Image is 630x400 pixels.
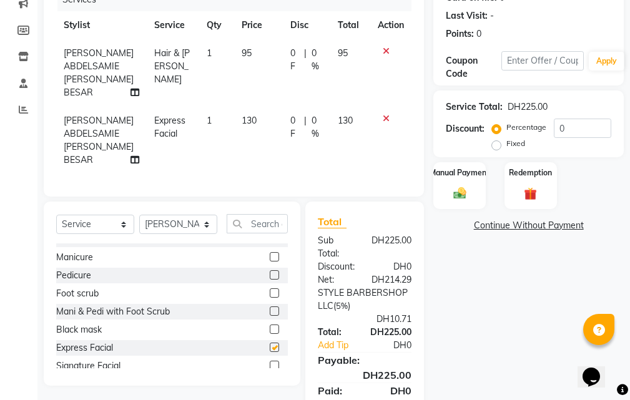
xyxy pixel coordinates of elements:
[227,214,288,233] input: Search or Scan
[506,122,546,133] label: Percentage
[154,47,190,85] span: Hair & [PERSON_NAME]
[506,138,525,149] label: Fixed
[147,11,199,39] th: Service
[450,186,470,200] img: _cash.svg
[290,114,300,140] span: 0 F
[430,167,490,178] label: Manual Payment
[207,47,212,59] span: 1
[312,114,323,140] span: 0 %
[362,234,421,260] div: DH225.00
[290,47,300,73] span: 0 F
[318,215,347,228] span: Total
[304,114,307,140] span: |
[476,27,481,41] div: 0
[312,47,323,73] span: 0 %
[64,47,134,98] span: [PERSON_NAME] ABDELSAMIE [PERSON_NAME] BESAR
[64,115,134,165] span: [PERSON_NAME] ABDELSAMIE [PERSON_NAME] BESAR
[308,326,361,339] div: Total:
[308,353,421,368] div: Payable:
[338,115,353,126] span: 130
[365,260,421,273] div: DH0
[56,269,91,282] div: Pedicure
[509,167,552,178] label: Redemption
[308,234,362,260] div: Sub Total:
[338,47,348,59] span: 95
[578,350,618,388] iframe: chat widget
[501,51,584,71] input: Enter Offer / Coupon Code
[520,186,541,202] img: _gift.svg
[365,383,421,398] div: DH0
[308,383,365,398] div: Paid:
[308,339,374,352] a: Add Tip
[446,100,503,114] div: Service Total:
[56,11,147,39] th: Stylist
[308,260,365,273] div: Discount:
[374,339,421,352] div: DH0
[446,9,488,22] div: Last Visit:
[308,313,421,326] div: DH10.71
[154,115,185,139] span: Express Facial
[446,27,474,41] div: Points:
[308,286,421,313] div: ( )
[56,323,102,336] div: Black mask
[336,301,348,311] span: 5%
[446,122,485,135] div: Discount:
[361,326,421,339] div: DH225.00
[283,11,330,39] th: Disc
[446,54,501,80] div: Coupon Code
[56,287,99,300] div: Foot scrub
[56,341,113,354] div: Express Facial
[56,359,121,373] div: Signature Facial
[318,287,408,311] span: Style Barbershop LLC
[330,11,370,39] th: Total
[199,11,234,39] th: Qty
[589,52,624,71] button: Apply
[508,100,548,114] div: DH225.00
[370,11,411,39] th: Action
[234,11,283,39] th: Price
[242,47,252,59] span: 95
[362,273,421,286] div: DH214.29
[308,368,421,383] div: DH225.00
[56,305,170,318] div: Mani & Pedi with Foot Scrub
[436,219,621,232] a: Continue Without Payment
[308,273,362,286] div: Net:
[56,251,93,264] div: Manicure
[207,115,212,126] span: 1
[242,115,257,126] span: 130
[490,9,494,22] div: -
[304,47,307,73] span: |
